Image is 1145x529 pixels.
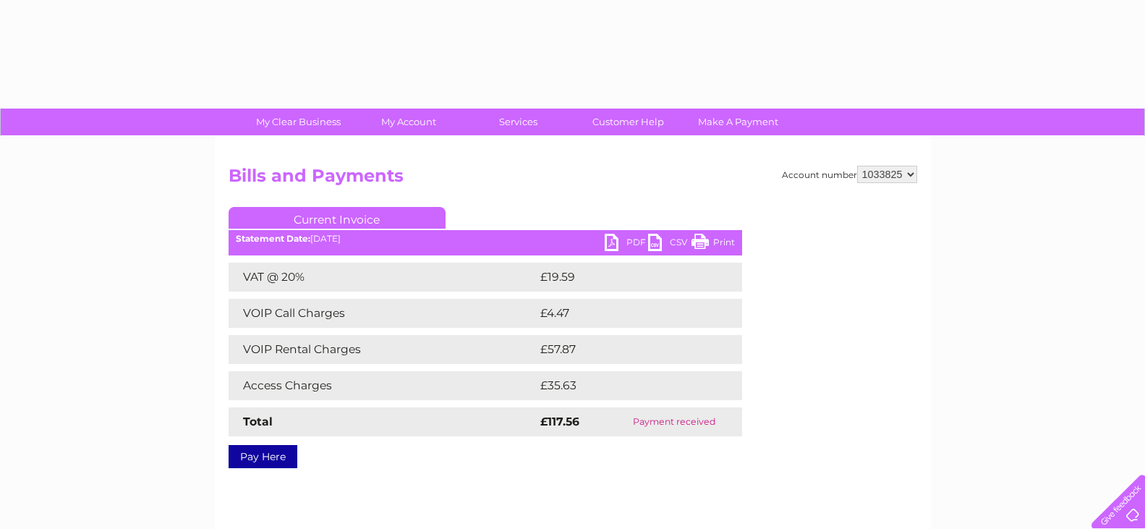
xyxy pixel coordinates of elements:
[236,233,310,244] b: Statement Date:
[349,109,468,135] a: My Account
[229,335,537,364] td: VOIP Rental Charges
[569,109,688,135] a: Customer Help
[229,166,917,193] h2: Bills and Payments
[648,234,691,255] a: CSV
[229,263,537,292] td: VAT @ 20%
[243,415,273,428] strong: Total
[229,234,742,244] div: [DATE]
[537,263,712,292] td: £19.59
[459,109,578,135] a: Services
[537,335,712,364] td: £57.87
[537,371,712,400] td: £35.63
[605,234,648,255] a: PDF
[229,445,297,468] a: Pay Here
[229,371,537,400] td: Access Charges
[782,166,917,183] div: Account number
[540,415,579,428] strong: £117.56
[691,234,735,255] a: Print
[606,407,741,436] td: Payment received
[229,207,446,229] a: Current Invoice
[678,109,798,135] a: Make A Payment
[239,109,358,135] a: My Clear Business
[229,299,537,328] td: VOIP Call Charges
[537,299,708,328] td: £4.47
